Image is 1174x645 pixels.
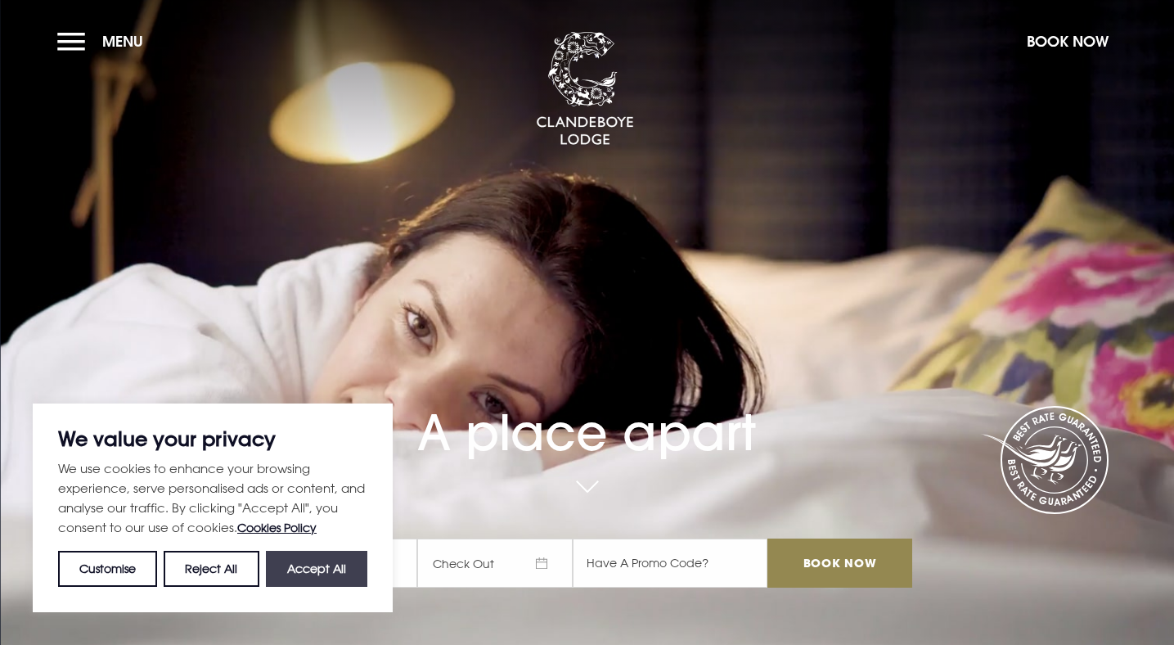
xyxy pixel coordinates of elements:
p: We value your privacy [58,429,367,449]
button: Menu [57,24,151,59]
input: Have A Promo Code? [573,539,767,588]
h1: A place apart [262,364,911,462]
input: Book Now [767,539,911,588]
img: Clandeboye Lodge [536,32,634,147]
button: Accept All [266,551,367,587]
a: Cookies Policy [237,521,317,534]
button: Book Now [1019,24,1117,59]
button: Reject All [164,551,259,587]
div: We value your privacy [33,404,393,612]
button: Customise [58,551,157,587]
p: We use cookies to enhance your browsing experience, serve personalised ads or content, and analys... [58,458,367,538]
span: Menu [102,32,143,51]
span: Check Out [417,539,573,588]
